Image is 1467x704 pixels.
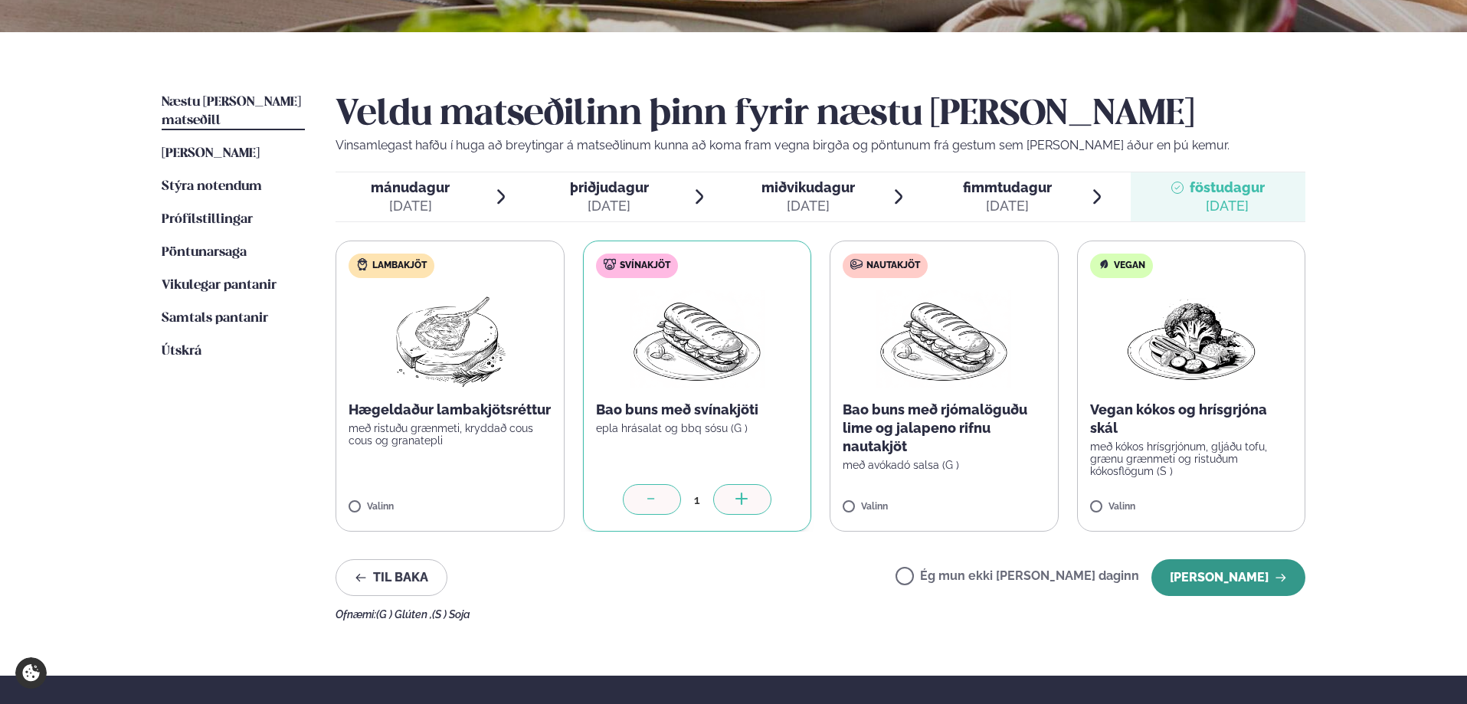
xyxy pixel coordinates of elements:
[162,178,262,196] a: Stýra notendum
[162,147,260,160] span: [PERSON_NAME]
[15,657,47,689] a: Cookie settings
[1190,197,1265,215] div: [DATE]
[963,197,1052,215] div: [DATE]
[963,179,1052,195] span: fimmtudagur
[620,260,670,272] span: Svínakjöt
[336,559,447,596] button: Til baka
[162,145,260,163] a: [PERSON_NAME]
[162,96,301,127] span: Næstu [PERSON_NAME] matseðill
[162,279,277,292] span: Vikulegar pantanir
[336,93,1305,136] h2: Veldu matseðilinn þinn fyrir næstu [PERSON_NAME]
[681,491,713,509] div: 1
[162,246,247,259] span: Pöntunarsaga
[604,258,616,270] img: pork.svg
[630,290,765,388] img: Panini.png
[162,93,305,130] a: Næstu [PERSON_NAME] matseðill
[371,179,450,195] span: mánudagur
[382,290,518,388] img: Lamb-Meat.png
[1190,179,1265,195] span: föstudagur
[372,260,427,272] span: Lambakjöt
[162,342,201,361] a: Útskrá
[162,213,253,226] span: Prófílstillingar
[596,422,799,434] p: epla hrásalat og bbq sósu (G )
[371,197,450,215] div: [DATE]
[162,211,253,229] a: Prófílstillingar
[376,608,432,621] span: (G ) Glúten ,
[162,309,268,328] a: Samtals pantanir
[1090,440,1293,477] p: með kókos hrísgrjónum, gljáðu tofu, grænu grænmeti og ristuðum kókosflögum (S )
[570,197,649,215] div: [DATE]
[596,401,799,419] p: Bao buns með svínakjöti
[570,179,649,195] span: þriðjudagur
[843,401,1046,456] p: Bao buns með rjómalöguðu lime og jalapeno rifnu nautakjöt
[162,180,262,193] span: Stýra notendum
[162,277,277,295] a: Vikulegar pantanir
[336,608,1305,621] div: Ofnæmi:
[876,290,1011,388] img: Panini.png
[1090,401,1293,437] p: Vegan kókos og hrísgrjóna skál
[349,401,552,419] p: Hægeldaður lambakjötsréttur
[1124,290,1259,388] img: Vegan.png
[162,345,201,358] span: Útskrá
[843,459,1046,471] p: með avókadó salsa (G )
[850,258,863,270] img: beef.svg
[1151,559,1305,596] button: [PERSON_NAME]
[761,197,855,215] div: [DATE]
[162,244,247,262] a: Pöntunarsaga
[761,179,855,195] span: miðvikudagur
[1114,260,1145,272] span: Vegan
[356,258,368,270] img: Lamb.svg
[432,608,470,621] span: (S ) Soja
[162,312,268,325] span: Samtals pantanir
[866,260,920,272] span: Nautakjöt
[349,422,552,447] p: með ristuðu grænmeti, kryddað cous cous og granatepli
[336,136,1305,155] p: Vinsamlegast hafðu í huga að breytingar á matseðlinum kunna að koma fram vegna birgða og pöntunum...
[1098,258,1110,270] img: Vegan.svg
